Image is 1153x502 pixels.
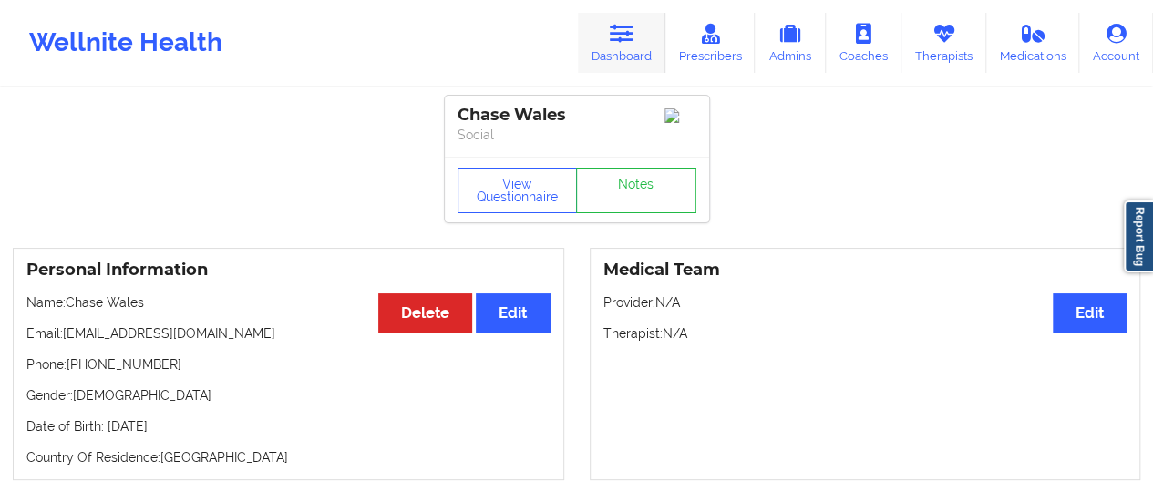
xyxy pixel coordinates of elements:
[26,417,551,435] p: Date of Birth: [DATE]
[458,168,578,213] button: View Questionnaire
[26,324,551,343] p: Email: [EMAIL_ADDRESS][DOMAIN_NAME]
[1053,293,1127,333] button: Edit
[458,126,696,144] p: Social
[826,13,901,73] a: Coaches
[664,108,696,123] img: Image%2Fplaceholer-image.png
[26,448,551,466] p: Country Of Residence: [GEOGRAPHIC_DATA]
[26,260,551,281] h3: Personal Information
[26,386,551,405] p: Gender: [DEMOGRAPHIC_DATA]
[1079,13,1153,73] a: Account
[578,13,665,73] a: Dashboard
[901,13,986,73] a: Therapists
[603,293,1127,312] p: Provider: N/A
[26,293,551,312] p: Name: Chase Wales
[458,105,696,126] div: Chase Wales
[603,324,1127,343] p: Therapist: N/A
[476,293,550,333] button: Edit
[576,168,696,213] a: Notes
[665,13,756,73] a: Prescribers
[755,13,826,73] a: Admins
[378,293,472,333] button: Delete
[603,260,1127,281] h3: Medical Team
[986,13,1080,73] a: Medications
[1124,200,1153,272] a: Report Bug
[26,355,551,374] p: Phone: [PHONE_NUMBER]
